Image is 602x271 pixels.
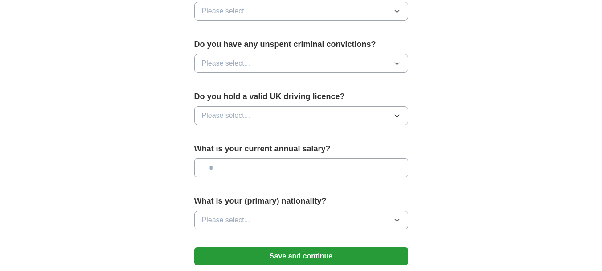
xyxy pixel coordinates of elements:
[194,38,408,50] label: Do you have any unspent criminal convictions?
[202,215,250,225] span: Please select...
[194,143,408,155] label: What is your current annual salary?
[202,58,250,69] span: Please select...
[194,54,408,73] button: Please select...
[194,106,408,125] button: Please select...
[194,211,408,229] button: Please select...
[194,2,408,21] button: Please select...
[202,6,250,17] span: Please select...
[202,110,250,121] span: Please select...
[194,247,408,265] button: Save and continue
[194,91,408,103] label: Do you hold a valid UK driving licence?
[194,195,408,207] label: What is your (primary) nationality?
